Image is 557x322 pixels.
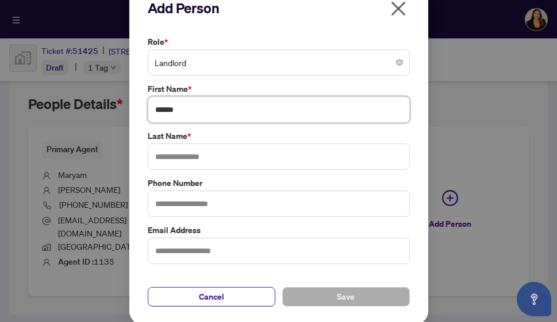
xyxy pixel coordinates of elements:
label: Phone Number [148,177,410,189]
button: Cancel [148,287,275,307]
span: Landlord [155,52,403,73]
button: Save [282,287,410,307]
label: First Name [148,83,410,95]
label: Last Name [148,130,410,142]
label: Email Address [148,224,410,236]
span: close-circle [396,59,403,66]
label: Role [148,36,410,48]
span: Cancel [199,288,224,306]
button: Open asap [517,282,551,316]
